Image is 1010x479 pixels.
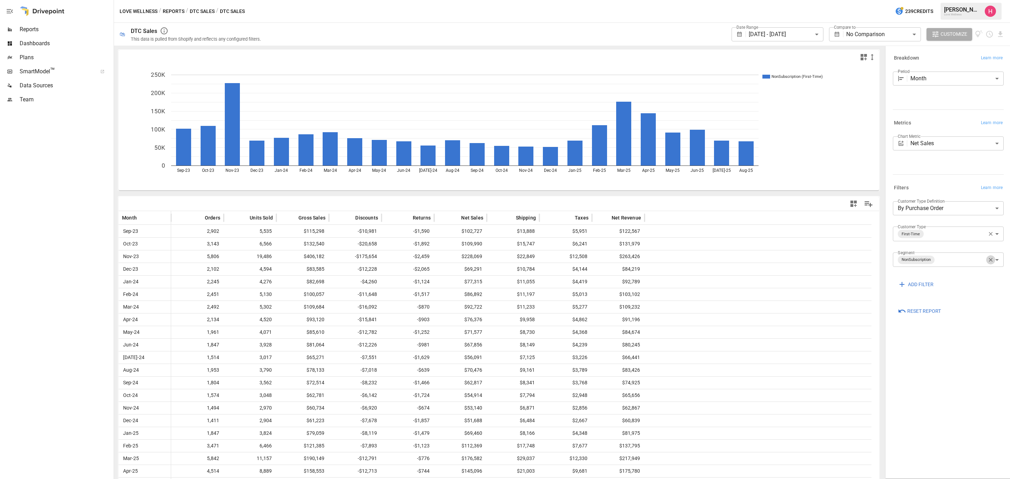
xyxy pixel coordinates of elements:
span: Returns [413,214,431,221]
span: $6,871 [490,402,536,414]
span: $109,684 [280,301,325,313]
span: Reset Report [907,307,941,316]
span: 11,157 [227,452,273,465]
label: Date Range [736,24,758,30]
text: Jun-24 [397,168,410,173]
div: / [186,7,188,16]
span: Mar-25 [122,452,140,465]
text: Sep-24 [471,168,484,173]
div: 🛍 [120,31,125,38]
span: $131,979 [595,238,641,250]
span: $228,069 [438,250,483,263]
span: 4,520 [227,313,273,326]
button: Sort [194,213,204,223]
span: -$1,479 [385,427,431,439]
h6: Metrics [894,119,911,127]
span: Learn more [981,120,1003,127]
span: $12,508 [543,250,588,263]
div: This data is pulled from Shopify and reflects any configured filters. [131,36,261,42]
button: Download report [996,30,1004,38]
span: SmartModel [20,67,93,76]
span: $4,419 [543,276,588,288]
span: $15,747 [490,238,536,250]
text: NonSubscription (First-Time) [772,74,823,79]
span: Sep-24 [122,377,139,389]
span: 2,134 [175,313,220,326]
span: Apr-25 [122,465,139,477]
span: $70,476 [438,364,483,376]
span: $4,348 [543,427,588,439]
span: -$981 [385,339,431,351]
span: 3,824 [227,427,273,439]
span: 5,842 [175,452,220,465]
text: Nov-23 [225,168,239,173]
span: -$12,791 [332,452,378,465]
span: $53,140 [438,402,483,414]
div: Month [910,72,1004,86]
span: Discounts [355,214,378,221]
span: -$8,232 [332,377,378,389]
span: $3,768 [543,377,588,389]
span: Nov-24 [122,402,140,414]
span: $9,958 [490,313,536,326]
text: Feb-25 [593,168,606,173]
span: $3,226 [543,351,588,364]
button: Reports [163,7,184,16]
span: $9,161 [490,364,536,376]
span: -$639 [385,364,431,376]
span: $8,166 [490,427,536,439]
span: $62,817 [438,377,483,389]
span: 1,574 [175,389,220,402]
text: 250K [151,71,165,78]
div: By Purchase Order [893,201,1004,215]
button: Reset Report [893,305,946,317]
span: Team [20,95,112,104]
text: May-24 [372,168,386,173]
span: -$1,252 [385,326,431,338]
span: $3,789 [543,364,588,376]
span: May-24 [122,326,141,338]
div: A chart. [119,64,871,190]
span: $92,789 [595,276,641,288]
label: Chart Metric [898,133,921,139]
span: $263,426 [595,250,641,263]
button: Customize [927,28,972,41]
span: 3,017 [227,351,273,364]
span: 4,514 [175,465,220,477]
span: $7,125 [490,351,536,364]
button: Love Wellness [120,7,157,16]
span: 3,048 [227,389,273,402]
text: Apr-25 [642,168,655,173]
span: -$175,654 [332,250,378,263]
span: $12,330 [543,452,588,465]
button: Sort [601,213,611,223]
span: Feb-25 [122,440,139,452]
span: $60,839 [595,414,641,427]
span: $78,133 [280,364,325,376]
span: $11,233 [490,301,536,313]
span: $11,055 [490,276,536,288]
span: 2,904 [227,414,273,427]
span: $65,271 [280,351,325,364]
span: Feb-24 [122,288,139,301]
text: Dec-23 [250,168,263,173]
span: 3,562 [227,377,273,389]
h6: Filters [894,184,909,192]
button: ADD FILTER [893,278,938,291]
span: $8,341 [490,377,536,389]
span: Mar-24 [122,301,140,313]
span: $77,315 [438,276,483,288]
button: Sort [288,213,298,223]
span: -$1,124 [385,276,431,288]
span: Sep-23 [122,225,139,237]
span: Units Sold [250,214,273,221]
span: Data Sources [20,81,112,90]
span: 3,790 [227,364,273,376]
span: $69,291 [438,263,483,275]
span: -$16,092 [332,301,378,313]
span: -$1,857 [385,414,431,427]
div: / [216,7,218,16]
span: $29,037 [490,452,536,465]
span: $109,990 [438,238,483,250]
button: Hayley Rovet [981,1,1000,21]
